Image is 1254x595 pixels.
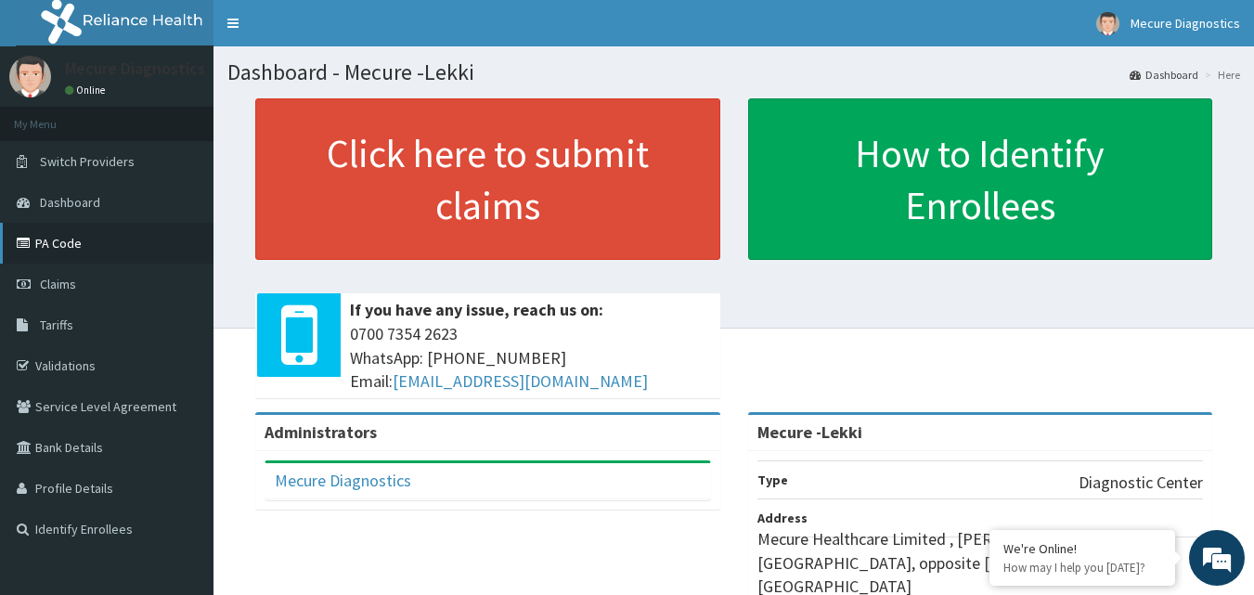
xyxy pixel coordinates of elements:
span: Switch Providers [40,153,135,170]
h1: Dashboard - Mecure -Lekki [227,60,1240,84]
a: Dashboard [1130,67,1198,83]
span: 0700 7354 2623 WhatsApp: [PHONE_NUMBER] Email: [350,322,711,394]
p: How may I help you today? [1003,560,1161,576]
a: Online [65,84,110,97]
p: Mecure Diagnostics [65,60,205,77]
a: Click here to submit claims [255,98,720,260]
li: Here [1200,67,1240,83]
div: We're Online! [1003,540,1161,557]
a: [EMAIL_ADDRESS][DOMAIN_NAME] [393,370,648,392]
strong: Mecure -Lekki [757,421,862,443]
b: If you have any issue, reach us on: [350,299,603,320]
a: Mecure Diagnostics [275,470,411,491]
b: Address [757,510,808,526]
img: User Image [1096,12,1119,35]
span: Mecure Diagnostics [1131,15,1240,32]
img: User Image [9,56,51,97]
b: Administrators [265,421,377,443]
span: Dashboard [40,194,100,211]
span: Claims [40,276,76,292]
span: Tariffs [40,317,73,333]
a: How to Identify Enrollees [748,98,1213,260]
b: Type [757,472,788,488]
p: Diagnostic Center [1079,471,1203,495]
